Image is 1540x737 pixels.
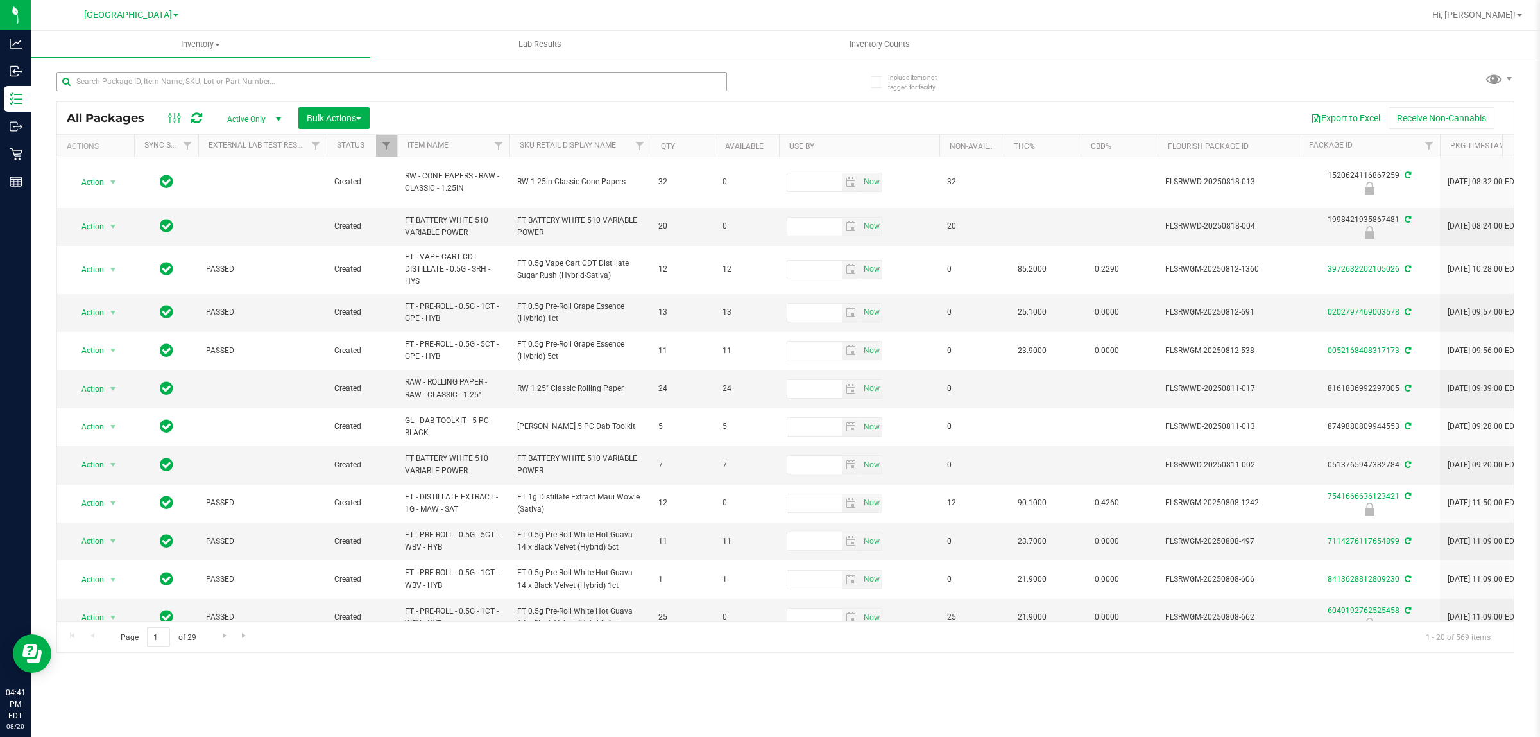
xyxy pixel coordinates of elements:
span: Created [334,176,389,188]
span: Set Current date [860,342,882,360]
button: Receive Non-Cannabis [1389,107,1494,129]
span: FT 0.5g Pre-Roll White Hot Guava 14 x Black Velvet (Hybrid) 1ct [517,567,643,591]
span: Set Current date [860,173,882,191]
span: Action [70,342,105,360]
div: 1520624116867259 [1297,169,1442,195]
span: Created [334,459,389,471]
span: select [842,571,860,589]
a: Status [337,141,364,150]
div: Actions [67,142,129,151]
span: RAW - ROLLING PAPER - RAW - CLASSIC - 1.25" [405,376,502,401]
span: PASSED [206,611,319,623]
div: Newly Received [1297,618,1442,630]
a: Filter [1419,135,1440,157]
span: 0 [947,306,996,318]
span: Created [334,263,389,275]
span: PASSED [206,263,319,275]
a: Inventory [31,31,370,58]
span: 0 [723,220,771,232]
span: 12 [658,263,707,275]
inline-svg: Retail [10,148,22,160]
span: [DATE] 11:09:00 EDT [1448,535,1519,548]
span: In Sync [160,260,173,278]
span: 0 [723,176,771,188]
span: select [842,609,860,627]
iframe: Resource center [13,634,51,673]
span: FT BATTERY WHITE 510 VARIABLE POWER [405,453,502,477]
a: Available [725,142,764,151]
span: 0 [947,345,996,357]
a: Package ID [1309,141,1353,150]
div: 1998421935867481 [1297,214,1442,239]
span: In Sync [160,379,173,397]
span: select [842,261,860,279]
span: 13 [658,306,707,318]
span: PASSED [206,497,319,509]
span: Sync from Compliance System [1403,308,1411,316]
inline-svg: Inbound [10,65,22,78]
span: FT - PRE-ROLL - 0.5G - 5CT - GPE - HYB [405,338,502,363]
span: In Sync [160,608,173,626]
span: 12 [658,497,707,509]
span: select [860,218,882,236]
span: select [842,494,860,512]
span: FT 0.5g Pre-Roll White Hot Guava 14 x Black Velvet (Hybrid) 5ct [517,529,643,553]
a: Filter [305,135,327,157]
span: In Sync [160,342,173,360]
span: FT - PRE-ROLL - 0.5G - 5CT - WBV - HYB [405,529,502,553]
span: Sync from Compliance System [1403,575,1411,584]
span: Page of 29 [110,627,207,647]
span: FT - DISTILLATE EXTRACT - 1G - MAW - SAT [405,491,502,516]
span: Set Current date [860,418,882,437]
a: Filter [376,135,397,157]
span: 25 [947,611,996,623]
a: Non-Available [950,142,1007,151]
span: Sync from Compliance System [1403,606,1411,615]
span: [DATE] 11:09:00 EDT [1448,573,1519,585]
span: 12 [947,497,996,509]
button: Bulk Actions [298,107,370,129]
span: 85.2000 [1011,260,1053,279]
span: [DATE] 11:50:00 EDT [1448,497,1519,509]
span: In Sync [160,303,173,321]
div: 8161836992297005 [1297,383,1442,395]
span: 21.9000 [1011,608,1053,627]
span: 0.0000 [1088,303,1125,322]
button: Export to Excel [1303,107,1389,129]
span: 0 [723,611,771,623]
span: In Sync [160,217,173,235]
span: 0 [947,383,996,395]
span: FT 0.5g Vape Cart CDT Distillate Sugar Rush (Hybrid-Sativa) [517,257,643,282]
div: Newly Received [1297,503,1442,516]
span: Sync from Compliance System [1403,171,1411,180]
inline-svg: Inventory [10,92,22,105]
span: Lab Results [501,39,579,50]
span: 11 [723,535,771,548]
a: CBD% [1091,142,1111,151]
span: Set Current date [860,303,882,322]
div: Newly Received [1297,182,1442,195]
span: 0.0000 [1088,608,1125,627]
span: select [842,456,860,474]
span: FLSRWGM-20250812-538 [1165,345,1291,357]
span: Bulk Actions [307,113,361,123]
a: Pkg Timestamp [1450,141,1525,150]
span: 5 [658,421,707,433]
span: 32 [658,176,707,188]
span: RW - CONE PAPERS - RAW - CLASSIC - 1.25IN [405,170,502,195]
span: FT - PRE-ROLL - 0.5G - 1CT - WBV - HYB [405,567,502,591]
a: THC% [1014,142,1035,151]
span: Created [334,220,389,232]
span: Set Current date [860,494,882,512]
span: Sync from Compliance System [1403,460,1411,469]
span: FT 1g Distillate Extract Maui Wowie (Sativa) [517,491,643,516]
span: select [860,456,882,474]
div: 8749880809944553 [1297,421,1442,433]
span: 5 [723,421,771,433]
a: 0052168408317173 [1328,346,1399,355]
span: 0 [947,421,996,433]
span: 24 [658,383,707,395]
span: Action [70,380,105,398]
a: Flourish Package ID [1168,142,1249,151]
span: FLSRWGM-20250808-1242 [1165,497,1291,509]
